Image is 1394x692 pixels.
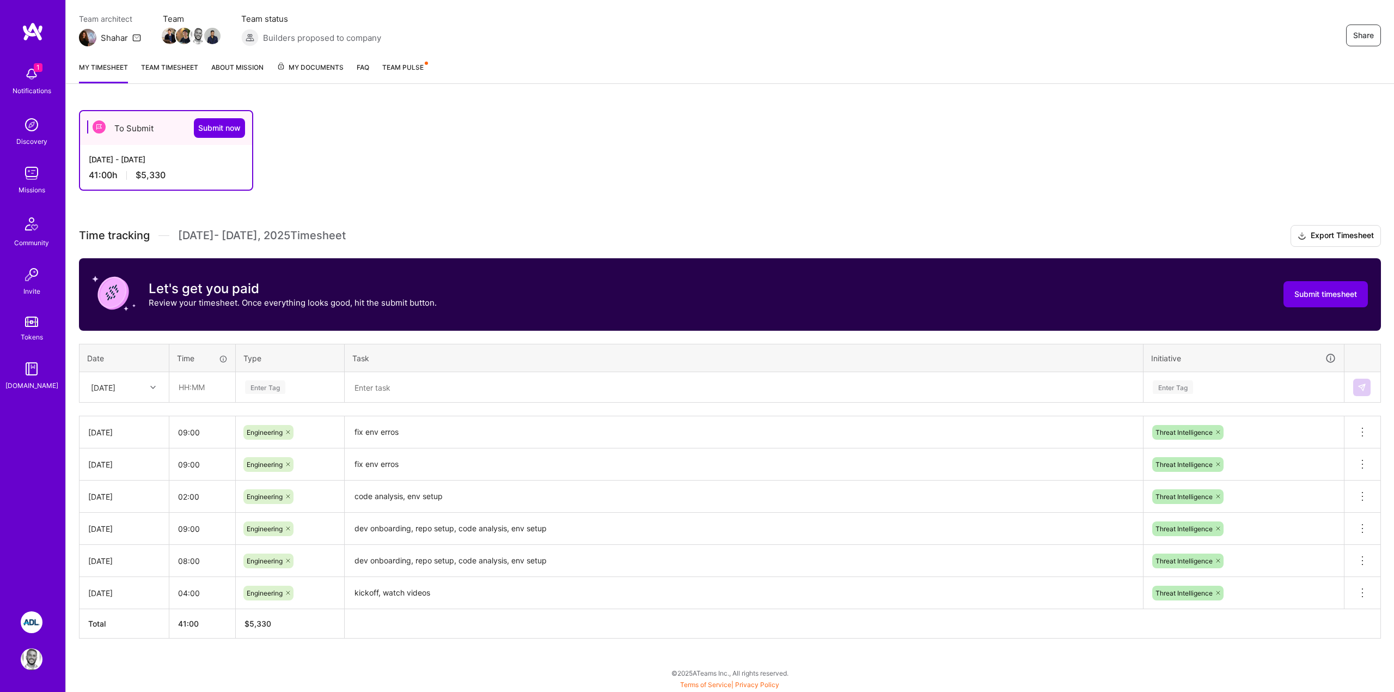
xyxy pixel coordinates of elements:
[18,648,45,670] a: User Avatar
[346,417,1142,447] textarea: fix env erros
[79,62,128,83] a: My timesheet
[91,381,115,393] div: [DATE]
[14,237,49,248] div: Community
[1346,25,1381,46] button: Share
[88,523,160,535] div: [DATE]
[204,28,221,44] img: Team Member Avatar
[21,611,42,633] img: ADL: Technology Modernization Sprint 1
[236,344,345,372] th: Type
[19,184,45,196] div: Missions
[101,32,128,44] div: Shahar
[247,460,283,469] span: Engineering
[21,114,42,136] img: discovery
[19,211,45,237] img: Community
[357,62,369,83] a: FAQ
[247,589,283,597] span: Engineering
[21,358,42,380] img: guide book
[1155,525,1213,533] span: Threat Intelligence
[25,317,38,327] img: tokens
[1294,289,1357,300] span: Submit timesheet
[680,681,731,689] a: Terms of Service
[247,525,283,533] span: Engineering
[1155,557,1213,565] span: Threat Intelligence
[169,418,235,447] input: HH:MM
[205,27,219,45] a: Team Member Avatar
[241,29,259,46] img: Builders proposed to company
[346,450,1142,479] textarea: fix env erros
[22,22,44,41] img: logo
[1155,493,1213,501] span: Threat Intelligence
[194,118,245,138] button: Submit now
[345,344,1144,372] th: Task
[141,62,198,83] a: Team timesheet
[191,27,205,45] a: Team Member Avatar
[18,611,45,633] a: ADL: Technology Modernization Sprint 1
[80,609,169,639] th: Total
[382,62,427,83] a: Team Pulse
[93,120,106,133] img: To Submit
[88,491,160,502] div: [DATE]
[346,546,1142,576] textarea: dev onboarding, repo setup, code analysis, env setup
[680,681,779,689] span: |
[89,154,243,165] div: [DATE] - [DATE]
[169,450,235,479] input: HH:MM
[21,648,42,670] img: User Avatar
[346,514,1142,544] textarea: dev onboarding, repo setup, code analysis, env setup
[21,264,42,286] img: Invite
[136,169,166,181] span: $5,330
[1151,352,1336,365] div: Initiative
[21,162,42,184] img: teamwork
[211,62,264,83] a: About Mission
[247,428,283,436] span: Engineering
[163,13,219,25] span: Team
[1353,30,1374,41] span: Share
[244,619,271,628] span: $ 5,330
[735,681,779,689] a: Privacy Policy
[241,13,381,25] span: Team status
[277,62,344,74] span: My Documents
[1153,379,1193,396] div: Enter Tag
[263,32,381,44] span: Builders proposed to company
[21,63,42,85] img: bell
[169,579,235,608] input: HH:MM
[346,578,1142,608] textarea: kickoff, watch videos
[21,331,43,343] div: Tokens
[176,28,192,44] img: Team Member Avatar
[169,609,236,639] th: 41:00
[1283,281,1368,307] button: Submit timesheet
[169,514,235,543] input: HH:MM
[23,286,40,297] div: Invite
[169,547,235,575] input: HH:MM
[1155,428,1213,436] span: Threat Intelligence
[88,427,160,438] div: [DATE]
[79,229,150,242] span: Time tracking
[150,385,156,390] i: icon Chevron
[88,555,160,567] div: [DATE]
[89,169,243,181] div: 41:00 h
[5,380,58,391] div: [DOMAIN_NAME]
[198,123,241,133] span: Submit now
[34,63,42,72] span: 1
[177,27,191,45] a: Team Member Avatar
[13,85,51,96] div: Notifications
[247,557,283,565] span: Engineering
[245,379,285,396] div: Enter Tag
[1155,460,1213,469] span: Threat Intelligence
[163,27,177,45] a: Team Member Avatar
[277,62,344,83] a: My Documents
[1291,225,1381,247] button: Export Timesheet
[177,353,228,364] div: Time
[178,229,346,242] span: [DATE] - [DATE] , 2025 Timesheet
[1298,230,1306,242] i: icon Download
[88,459,160,470] div: [DATE]
[170,373,235,402] input: HH:MM
[1155,589,1213,597] span: Threat Intelligence
[169,482,235,511] input: HH:MM
[79,29,96,46] img: Team Architect
[65,659,1394,687] div: © 2025 ATeams Inc., All rights reserved.
[149,297,437,308] p: Review your timesheet. Once everything looks good, hit the submit button.
[88,587,160,599] div: [DATE]
[346,482,1142,512] textarea: code analysis, env setup
[190,28,206,44] img: Team Member Avatar
[382,63,424,71] span: Team Pulse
